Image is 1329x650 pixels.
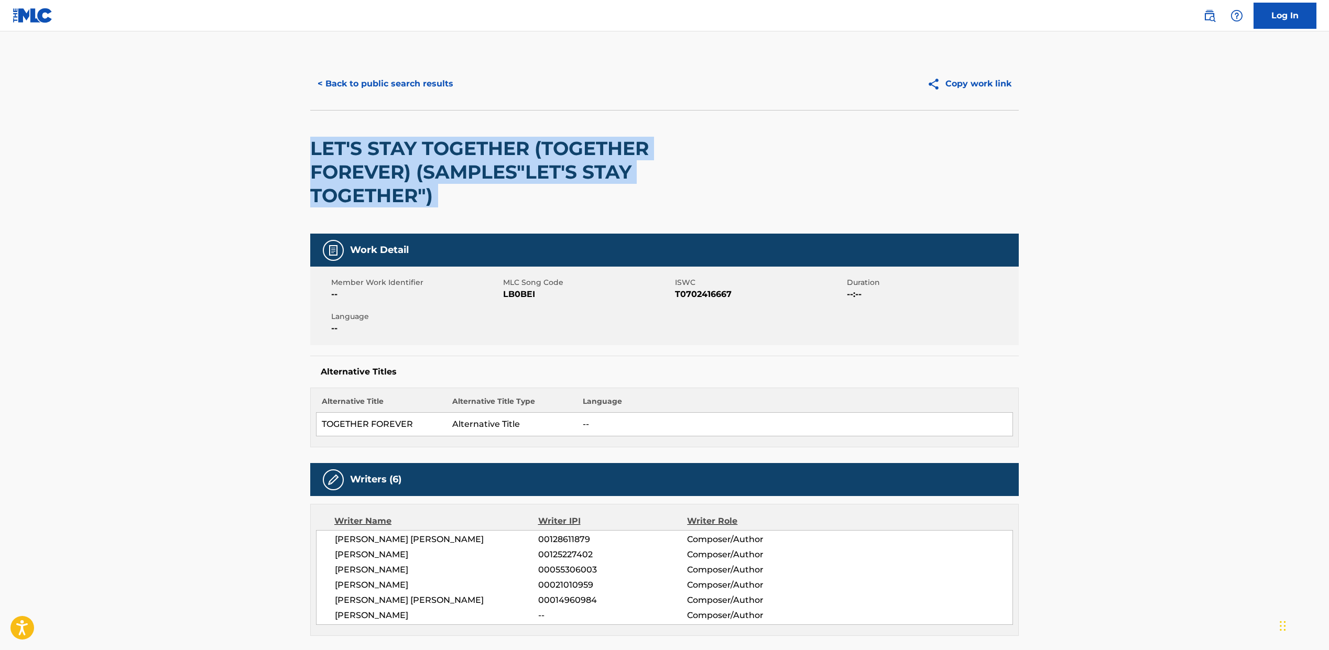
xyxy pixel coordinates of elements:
[447,396,578,413] th: Alternative Title Type
[687,548,823,561] span: Composer/Author
[538,564,687,576] span: 00055306003
[503,277,672,288] span: MLC Song Code
[847,288,1016,301] span: --:--
[538,515,688,527] div: Writer IPI
[317,413,447,436] td: TOGETHER FOREVER
[1230,9,1243,22] img: help
[13,8,53,23] img: MLC Logo
[687,564,823,576] span: Composer/Author
[538,594,687,607] span: 00014960984
[1277,600,1329,650] iframe: Chat Widget
[335,594,538,607] span: [PERSON_NAME] [PERSON_NAME]
[687,594,823,607] span: Composer/Author
[335,533,538,546] span: [PERSON_NAME] [PERSON_NAME]
[1199,5,1220,26] a: Public Search
[927,78,945,91] img: Copy work link
[317,396,447,413] th: Alternative Title
[331,311,500,322] span: Language
[503,288,672,301] span: LB0BEI
[310,137,735,207] h2: LET'S STAY TOGETHER (TOGETHER FOREVER) (SAMPLES"LET'S STAY TOGETHER")
[687,579,823,591] span: Composer/Author
[331,288,500,301] span: --
[687,609,823,622] span: Composer/Author
[335,564,538,576] span: [PERSON_NAME]
[1280,610,1286,642] div: Drag
[331,277,500,288] span: Member Work Identifier
[920,71,1019,97] button: Copy work link
[578,396,1013,413] th: Language
[447,413,578,436] td: Alternative Title
[687,533,823,546] span: Composer/Author
[335,579,538,591] span: [PERSON_NAME]
[350,473,401,486] h5: Writers (6)
[334,515,538,527] div: Writer Name
[538,548,687,561] span: 00125227402
[578,413,1013,436] td: --
[335,548,538,561] span: [PERSON_NAME]
[1226,5,1247,26] div: Help
[335,609,538,622] span: [PERSON_NAME]
[321,367,1008,377] h5: Alternative Titles
[538,533,687,546] span: 00128611879
[350,244,409,256] h5: Work Detail
[538,609,687,622] span: --
[687,515,823,527] div: Writer Role
[1203,9,1216,22] img: search
[310,71,461,97] button: < Back to public search results
[1254,3,1316,29] a: Log In
[331,322,500,335] span: --
[847,277,1016,288] span: Duration
[327,244,340,257] img: Work Detail
[675,288,844,301] span: T0702416667
[538,579,687,591] span: 00021010959
[327,473,340,486] img: Writers
[675,277,844,288] span: ISWC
